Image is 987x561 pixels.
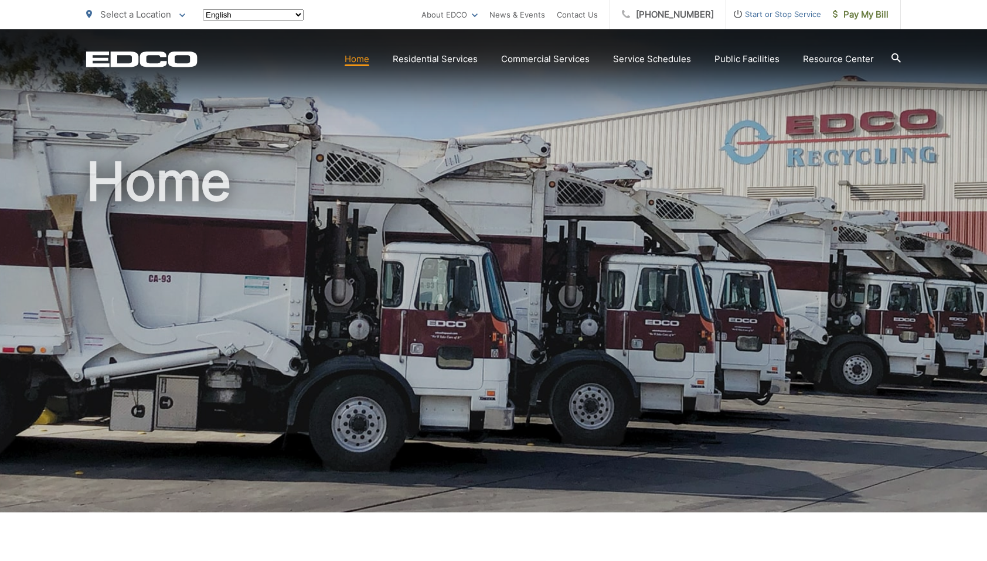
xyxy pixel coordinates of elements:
a: Service Schedules [613,52,691,66]
a: Home [345,52,369,66]
h1: Home [86,152,901,523]
span: Pay My Bill [833,8,889,22]
a: Commercial Services [501,52,590,66]
a: News & Events [489,8,545,22]
a: Public Facilities [714,52,780,66]
select: Select a language [203,9,304,20]
a: About EDCO [421,8,478,22]
a: EDCD logo. Return to the homepage. [86,51,198,67]
span: Select a Location [100,9,171,20]
a: Resource Center [803,52,874,66]
a: Residential Services [393,52,478,66]
a: Contact Us [557,8,598,22]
